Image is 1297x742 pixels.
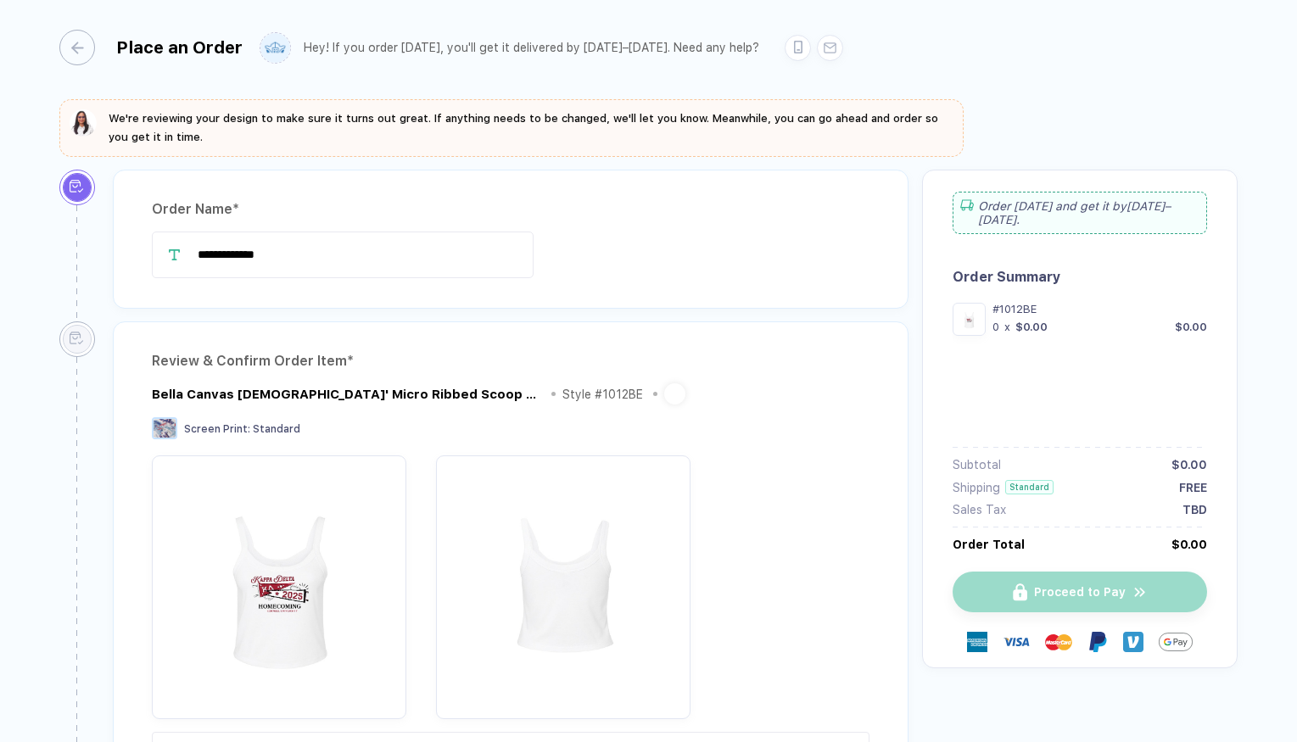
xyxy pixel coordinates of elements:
div: 0 [992,321,999,333]
img: visa [1003,628,1030,656]
div: Hey! If you order [DATE], you'll get it delivered by [DATE]–[DATE]. Need any help? [304,41,759,55]
img: master-card [1045,628,1072,656]
div: Place an Order [116,37,243,58]
div: Shipping [953,481,1000,494]
div: Order Name [152,196,869,223]
div: #1012BE [992,303,1207,315]
img: Screen Print [152,417,177,439]
div: Review & Confirm Order Item [152,348,869,375]
div: Standard [1005,480,1054,494]
img: express [967,632,987,652]
div: FREE [1179,481,1207,494]
div: $0.00 [1171,458,1207,471]
div: TBD [1182,503,1207,516]
img: Paypal [1087,632,1108,652]
img: dfcaff0f-5259-4c29-9d23-e286072545f2_nt_back_1758076509687.jpg [444,464,682,701]
div: Order Total [953,538,1025,551]
span: Screen Print : [184,423,250,435]
div: x [1003,321,1012,333]
img: user profile [260,33,290,63]
div: Bella Canvas Ladies' Micro Ribbed Scoop Tank [152,387,541,402]
div: Order [DATE] and get it by [DATE]–[DATE] . [953,192,1207,234]
span: We're reviewing your design to make sure it turns out great. If anything needs to be changed, we'... [109,112,938,143]
img: Venmo [1123,632,1143,652]
img: GPay [1159,625,1193,659]
img: sophie [70,109,97,137]
span: Standard [253,423,300,435]
button: We're reviewing your design to make sure it turns out great. If anything needs to be changed, we'... [70,109,953,147]
div: Order Summary [953,269,1207,285]
div: $0.00 [1171,538,1207,551]
div: $0.00 [1175,321,1207,333]
div: Sales Tax [953,503,1006,516]
img: dfcaff0f-5259-4c29-9d23-e286072545f2_nt_front_1758076509685.jpg [957,307,981,332]
div: $0.00 [1015,321,1048,333]
img: dfcaff0f-5259-4c29-9d23-e286072545f2_nt_front_1758076509685.jpg [160,464,398,701]
div: Style # 1012BE [562,388,643,401]
div: Subtotal [953,458,1001,471]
